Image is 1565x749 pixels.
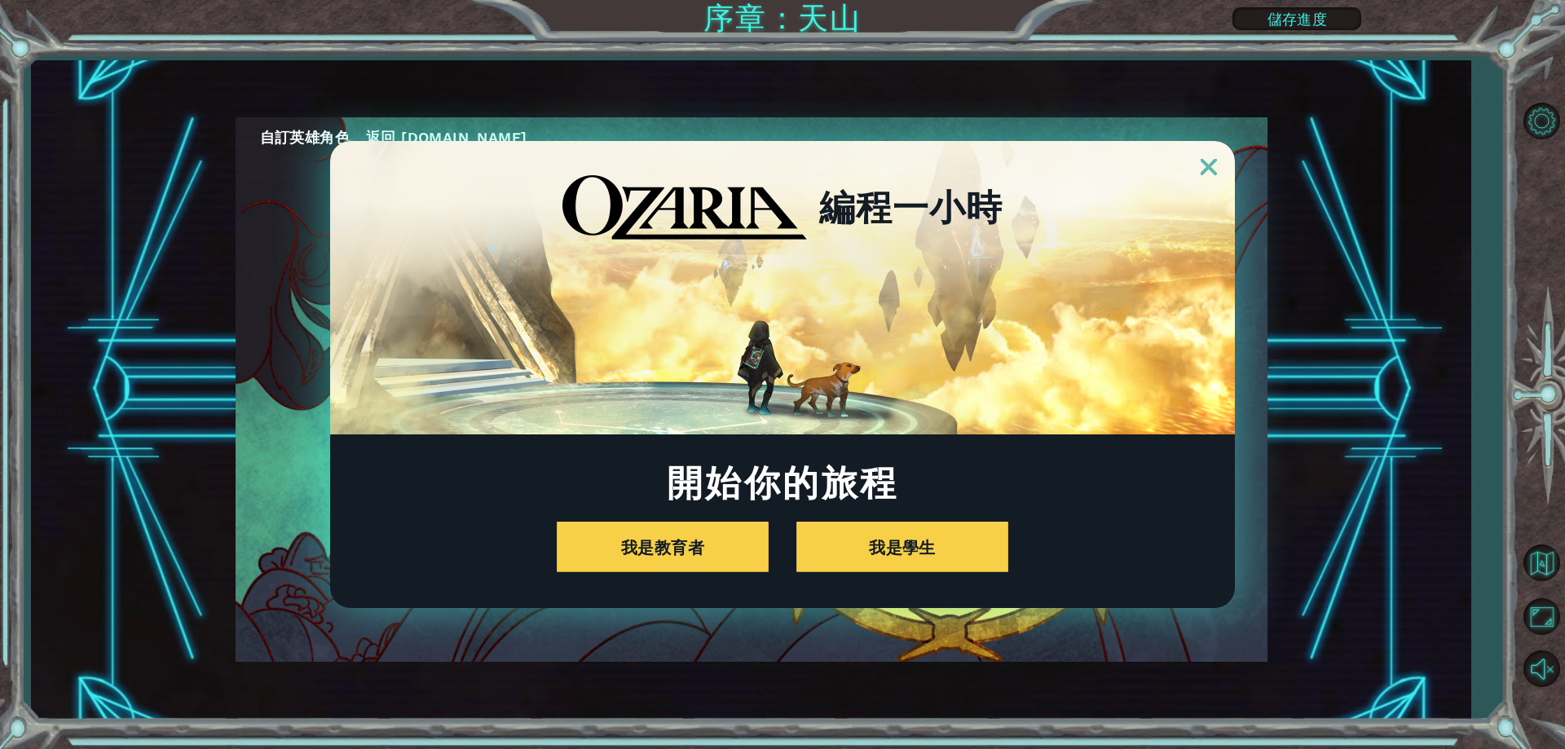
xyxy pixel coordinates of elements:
[796,522,1008,572] button: 我是學生
[330,465,1235,497] h1: 開始你的旅程
[562,175,807,240] img: blackOzariaWordmark.png
[1201,159,1217,175] img: ExitButton_Dusk.png
[557,522,769,572] button: 我是教育者
[819,192,1002,223] h2: 編程一小時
